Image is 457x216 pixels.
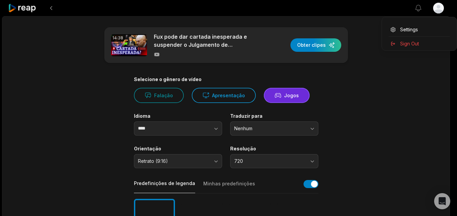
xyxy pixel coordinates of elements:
[134,146,222,152] label: Orientação
[400,26,418,33] span: Settings
[212,92,245,99] font: Apresentação
[203,180,255,193] button: Minhas predefinições
[234,125,305,132] span: Nenhum
[230,146,318,152] label: Resolução
[284,92,299,99] font: Jogos
[434,193,450,209] div: Abra o Intercom Messenger
[234,158,305,164] span: 720
[154,92,173,99] font: Falação
[134,76,318,82] div: Selecione o gênero de vídeo
[154,33,270,49] p: Fux pode dar cartada inesperada e suspender o Julgamento de [PERSON_NAME]
[134,113,222,119] label: Idioma
[230,113,318,119] label: Traduzir para
[138,158,209,164] span: Retrato (9:16)
[400,40,419,47] span: Sign Out
[134,180,195,193] button: Predefinições de legenda
[111,34,125,42] div: 14:38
